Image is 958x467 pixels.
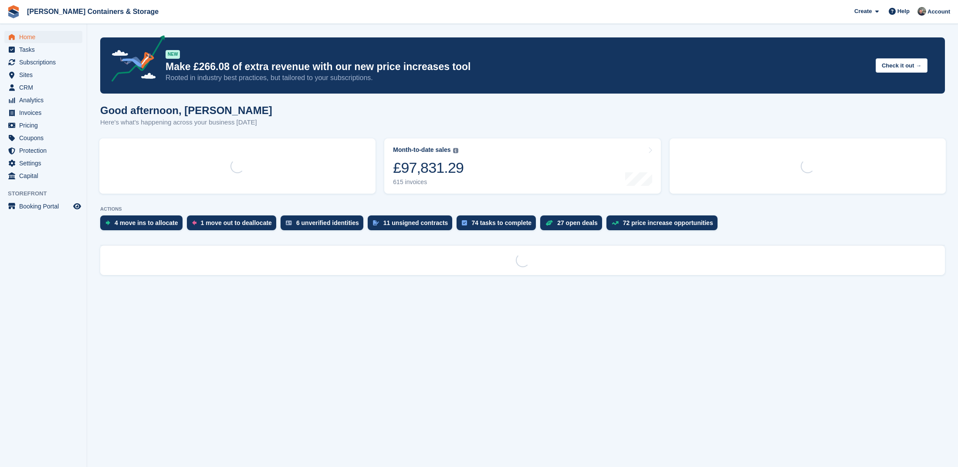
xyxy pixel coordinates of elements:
[8,189,87,198] span: Storefront
[453,148,458,153] img: icon-info-grey-7440780725fd019a000dd9b08b2336e03edf1995a4989e88bcd33f0948082b44.svg
[384,138,660,194] a: Month-to-date sales £97,831.29 615 invoices
[100,206,945,212] p: ACTIONS
[19,94,71,106] span: Analytics
[557,219,598,226] div: 27 open deals
[19,132,71,144] span: Coupons
[928,7,950,16] span: Account
[296,219,359,226] div: 6 unverified identities
[100,215,187,235] a: 4 move ins to allocate
[4,119,82,131] a: menu
[100,118,272,128] p: Here's what's happening across your business [DATE]
[166,50,180,59] div: NEW
[383,219,448,226] div: 11 unsigned contracts
[897,7,910,16] span: Help
[166,60,869,73] p: Make £266.08 of extra revenue with our new price increases tool
[612,221,619,225] img: price_increase_opportunities-93ffe204e8149a01c8c9dc8f82e8f89637d9d84a8eef4429ea346261dce0b2c0.svg
[19,56,71,68] span: Subscriptions
[72,201,82,212] a: Preview store
[100,104,272,116] h1: Good afternoon, [PERSON_NAME]
[457,215,540,235] a: 74 tasks to complete
[281,215,368,235] a: 6 unverified identities
[19,31,71,43] span: Home
[876,58,928,73] button: Check it out →
[166,73,869,83] p: Rooted in industry best practices, but tailored to your subscriptions.
[4,44,82,56] a: menu
[854,7,872,16] span: Create
[19,170,71,182] span: Capital
[19,69,71,81] span: Sites
[4,132,82,144] a: menu
[4,69,82,81] a: menu
[201,219,272,226] div: 1 move out to deallocate
[192,220,196,225] img: move_outs_to_deallocate_icon-f764333ba52eb49d3ac5e1228854f67142a1ed5810a6f6cc68b1a99e826820c5.svg
[19,81,71,94] span: CRM
[24,4,162,19] a: [PERSON_NAME] Containers & Storage
[623,219,713,226] div: 72 price increase opportunities
[4,200,82,212] a: menu
[19,44,71,56] span: Tasks
[19,144,71,157] span: Protection
[19,157,71,169] span: Settings
[105,220,110,225] img: move_ins_to_allocate_icon-fdf77a2bb77ea45bf5b3d319d69a93e2d87916cf1d5bf7949dd705db3b84f3ca.svg
[187,215,281,235] a: 1 move out to deallocate
[393,178,464,186] div: 615 invoices
[368,215,457,235] a: 11 unsigned contracts
[286,220,292,225] img: verify_identity-adf6edd0f0f0b5bbfe63781bf79b02c33cf7c696d77639b501bdc392416b5a36.svg
[4,81,82,94] a: menu
[4,144,82,157] a: menu
[393,146,450,154] div: Month-to-date sales
[393,159,464,177] div: £97,831.29
[4,94,82,106] a: menu
[471,219,531,226] div: 74 tasks to complete
[540,215,606,235] a: 27 open deals
[7,5,20,18] img: stora-icon-8386f47178a22dfd0bd8f6a31ec36ba5ce8667c1dd55bd0f319d3a0aa187defe.svg
[4,31,82,43] a: menu
[462,220,467,225] img: task-75834270c22a3079a89374b754ae025e5fb1db73e45f91037f5363f120a921f8.svg
[115,219,178,226] div: 4 move ins to allocate
[373,220,379,225] img: contract_signature_icon-13c848040528278c33f63329250d36e43548de30e8caae1d1a13099fd9432cc5.svg
[104,35,165,85] img: price-adjustments-announcement-icon-8257ccfd72463d97f412b2fc003d46551f7dbcb40ab6d574587a9cd5c0d94...
[19,119,71,131] span: Pricing
[917,7,926,16] img: Adam Greenhalgh
[545,220,553,226] img: deal-1b604bf984904fb50ccaf53a9ad4b4a5d6e5aea283cecdc64d6e3604feb123c2.svg
[4,107,82,119] a: menu
[4,170,82,182] a: menu
[606,215,722,235] a: 72 price increase opportunities
[19,200,71,212] span: Booking Portal
[4,157,82,169] a: menu
[4,56,82,68] a: menu
[19,107,71,119] span: Invoices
